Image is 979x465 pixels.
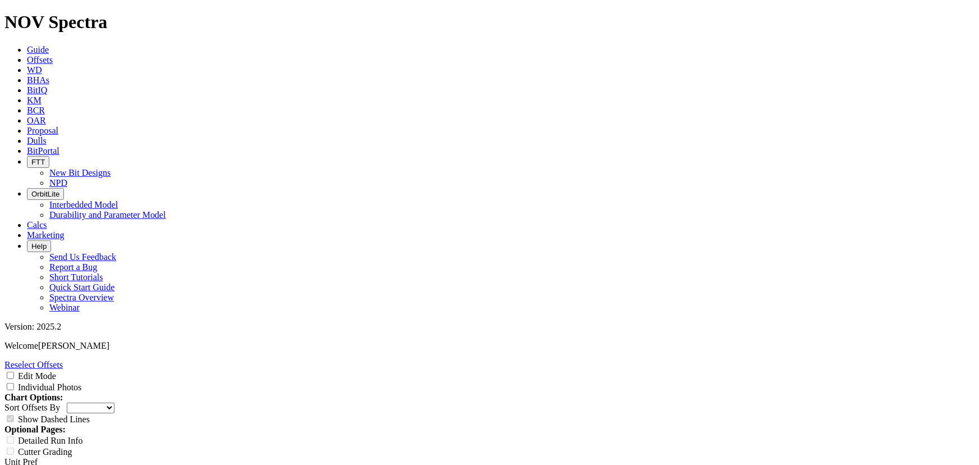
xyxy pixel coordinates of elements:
a: Durability and Parameter Model [49,210,166,220]
a: Send Us Feedback [49,252,116,262]
div: Version: 2025.2 [4,322,975,332]
button: Help [27,240,51,252]
label: Edit Mode [18,371,56,381]
a: BitIQ [27,85,47,95]
strong: Optional Pages: [4,425,66,434]
button: FTT [27,156,49,168]
a: Marketing [27,230,65,240]
a: Interbedded Model [49,200,118,209]
a: Report a Bug [49,262,97,272]
span: [PERSON_NAME] [38,341,109,350]
a: Short Tutorials [49,272,103,282]
a: NPD [49,178,67,188]
a: Reselect Offsets [4,360,63,370]
a: Offsets [27,55,53,65]
a: Calcs [27,220,47,230]
strong: Chart Options: [4,393,63,402]
label: Sort Offsets By [4,403,60,412]
a: OAR [27,116,46,125]
span: FTT [31,158,45,166]
a: BHAs [27,75,49,85]
a: Quick Start Guide [49,282,114,292]
a: BitPortal [27,146,59,156]
span: OrbitLite [31,190,59,198]
a: Guide [27,45,49,54]
label: Show Dashed Lines [18,414,90,424]
a: KM [27,95,42,105]
p: Welcome [4,341,975,351]
a: New Bit Designs [49,168,111,177]
a: Spectra Overview [49,293,114,302]
a: BCR [27,106,45,115]
span: Help [31,242,47,250]
a: Dulls [27,136,47,145]
a: Proposal [27,126,58,135]
label: Individual Photos [18,382,81,392]
label: Cutter Grading [18,447,72,457]
button: OrbitLite [27,188,64,200]
a: Webinar [49,303,80,312]
a: WD [27,65,42,75]
h1: NOV Spectra [4,12,975,33]
label: Detailed Run Info [18,436,83,445]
